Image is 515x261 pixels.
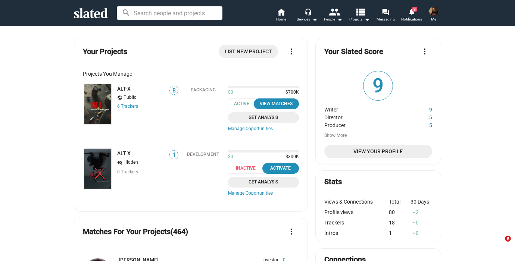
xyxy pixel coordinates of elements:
mat-icon: headset_mic [305,8,311,15]
a: Manage Opportunities [228,126,299,132]
button: View Matches [254,98,299,109]
dd: 9 [404,105,432,113]
div: 1 [389,230,411,236]
span: (464) [171,227,188,236]
a: 2Notifications [399,7,425,24]
button: People [320,7,346,24]
span: List New Project [225,45,272,58]
div: 0 [411,220,432,226]
div: 18 [389,220,411,226]
a: View Your Profile [324,145,432,158]
span: Active [228,98,260,109]
mat-icon: arrow_drop_up [411,220,416,225]
span: $700K [283,89,299,95]
span: Messaging [377,15,395,24]
mat-icon: forum [382,8,389,15]
a: Manage Opportunities [228,191,299,196]
a: ALT-X [83,83,113,126]
span: Public [124,95,136,101]
div: 0 [411,230,432,236]
div: Profile views [324,209,389,215]
a: ALT X [83,147,113,190]
span: Notifications [401,15,422,24]
span: 9 [505,236,511,242]
div: 80 [389,209,411,215]
div: People [324,15,343,24]
span: Inactive [228,163,268,174]
mat-icon: more_vert [420,47,429,56]
mat-icon: arrow_drop_down [310,15,319,24]
dt: Director [324,113,404,120]
span: 0 Trackers [117,169,138,174]
mat-icon: notifications [408,8,415,15]
mat-icon: more_vert [287,227,296,236]
span: Projects [349,15,370,24]
mat-card-title: Your Slated Score [324,47,383,57]
div: Packaging [191,87,216,92]
span: $300K [283,154,299,160]
dd: 5 [404,120,432,128]
mat-icon: view_list [355,6,366,17]
span: Hidden [124,160,138,166]
mat-card-title: Your Projects [83,47,127,57]
mat-icon: arrow_drop_up [411,210,416,215]
mat-icon: arrow_drop_down [335,15,344,24]
span: Me [431,15,436,24]
div: Activate [267,164,294,172]
span: 9 [363,71,393,100]
mat-card-title: Matches For Your Projects [83,227,188,237]
button: Show More [324,133,347,139]
iframe: Intercom live chat [490,236,508,254]
div: Views & Connections [324,199,389,205]
div: 30 Days [411,199,432,205]
dd: 5 [404,113,432,120]
button: Activate [262,163,299,174]
a: 6 Trackers [117,104,138,109]
img: Herschel Faber [429,7,438,16]
dt: Producer [324,120,404,128]
span: View Your Profile [330,145,426,158]
img: ALT-X [84,84,111,124]
a: Home [268,7,294,24]
dt: Writer [324,105,404,113]
span: 1 [170,151,178,159]
a: List New Project [219,45,278,58]
mat-icon: arrow_drop_down [362,15,371,24]
mat-icon: visibility_off [117,159,122,166]
button: Herschel FaberMe [425,5,443,25]
mat-icon: people [329,6,340,17]
span: 2 [412,7,417,12]
span: $0 [228,89,233,95]
div: View Matches [258,100,294,108]
mat-icon: home [277,7,285,16]
span: $0 [228,154,233,160]
div: Projects You Manage [83,71,299,77]
span: 8 [170,87,178,94]
span: Get Analysis [232,114,294,122]
div: Total [389,199,411,205]
div: Trackers [324,220,389,226]
a: Messaging [372,7,399,24]
mat-card-title: Stats [324,177,342,187]
div: Development [187,152,219,157]
input: Search people and projects [117,6,222,20]
a: Get Analysis [228,112,299,123]
span: s [136,104,138,109]
a: ALT-X [117,86,131,92]
mat-icon: arrow_drop_up [411,230,416,236]
mat-icon: more_vert [287,47,296,56]
img: ALT X [84,149,111,189]
button: Services [294,7,320,24]
button: Projects [346,7,372,24]
a: ALT X [117,150,131,156]
div: Services [297,15,318,24]
div: 2 [411,209,432,215]
a: Get Analysis [228,177,299,188]
span: Home [276,15,286,24]
div: Intros [324,230,389,236]
span: Get Analysis [232,178,294,186]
